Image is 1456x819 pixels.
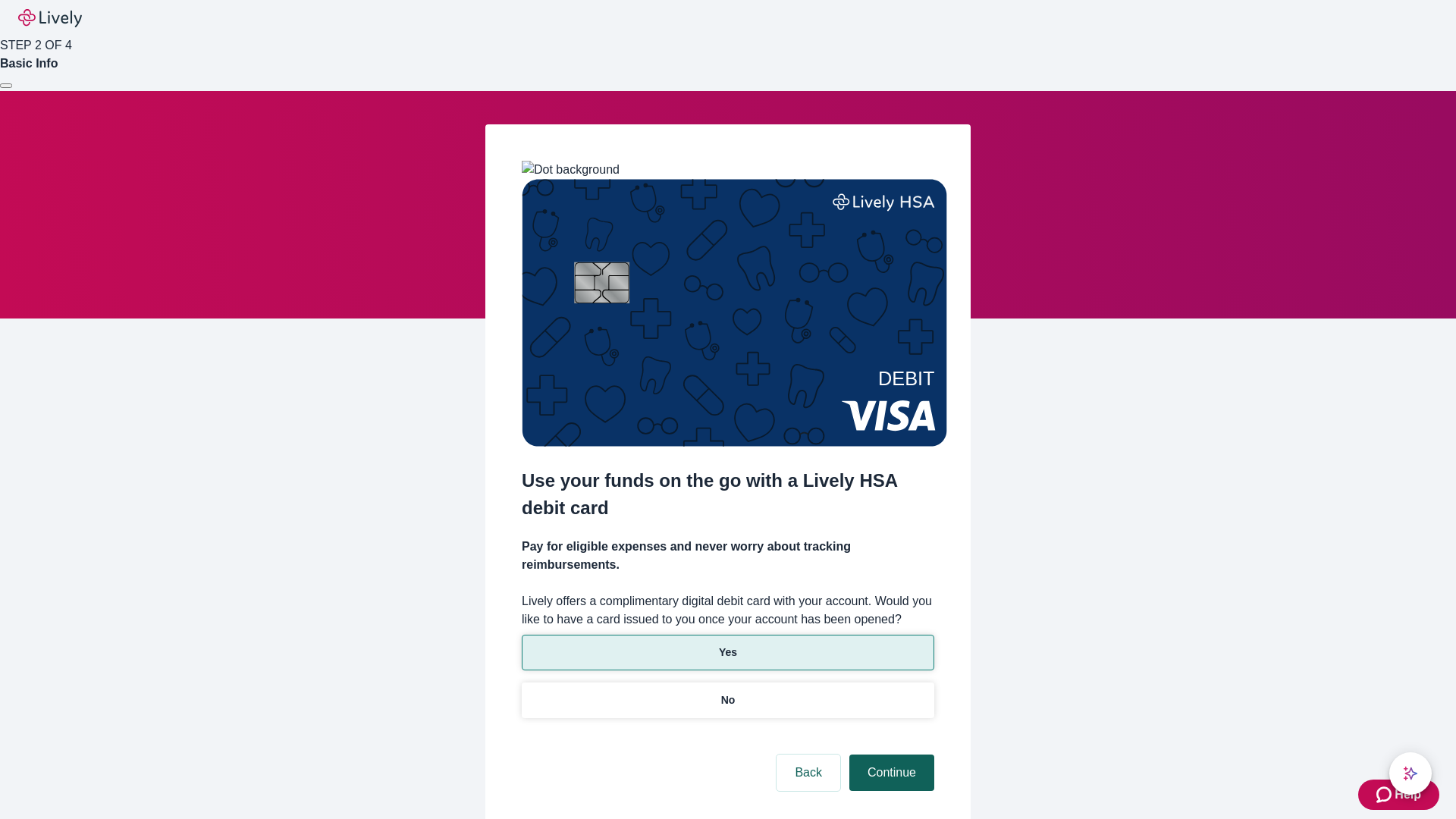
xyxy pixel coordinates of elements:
button: Yes [522,635,934,670]
img: Dot background [522,161,620,179]
label: Lively offers a complimentary digital debit card with your account. Would you like to have a card... [522,592,934,629]
p: Yes [719,645,737,661]
button: Back [777,755,840,791]
p: No [721,692,736,708]
h2: Use your funds on the go with a Lively HSA debit card [522,467,934,522]
span: Help [1395,786,1421,804]
img: Lively [18,9,82,27]
svg: Lively AI Assistant [1403,766,1418,781]
h4: Pay for eligible expenses and never worry about tracking reimbursements. [522,538,934,574]
button: No [522,682,934,718]
button: Continue [849,755,934,791]
svg: Zendesk support icon [1376,786,1395,804]
button: Zendesk support iconHelp [1358,780,1439,810]
button: chat [1389,752,1432,795]
img: Debit card [522,179,947,447]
